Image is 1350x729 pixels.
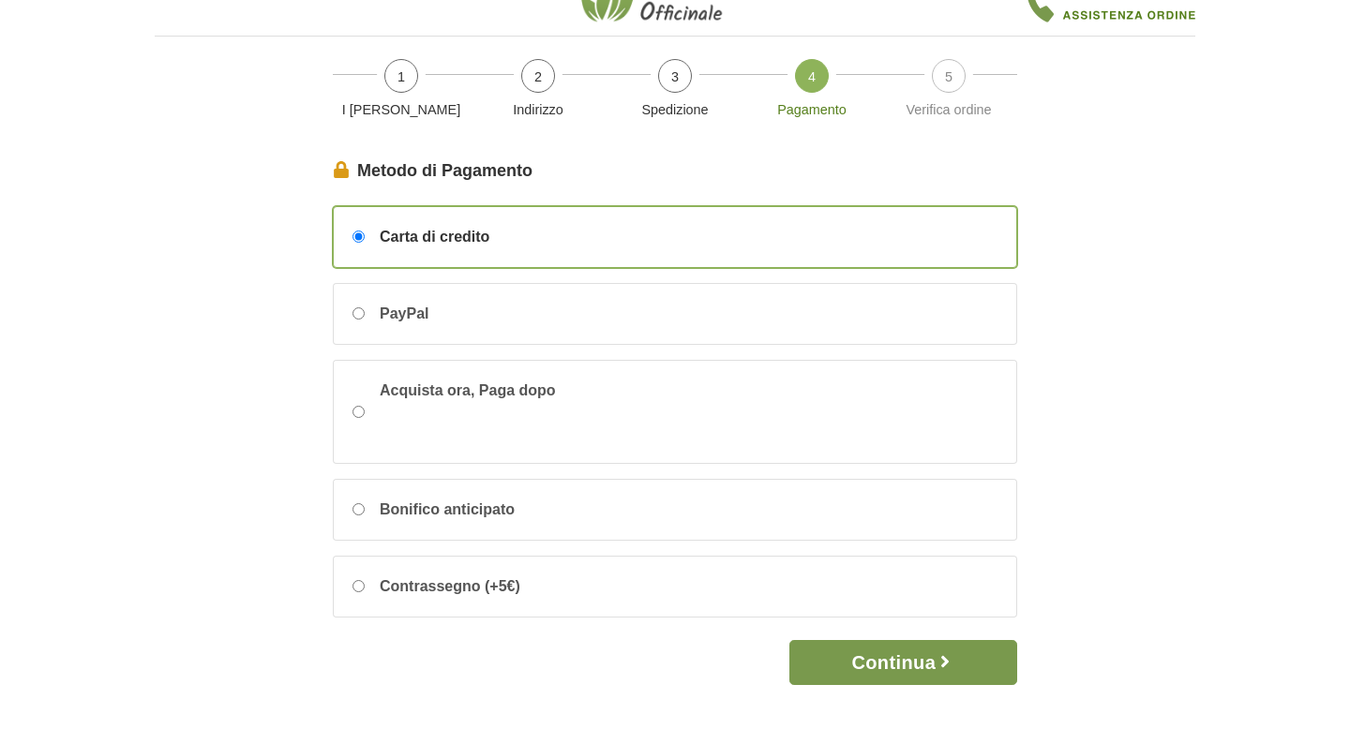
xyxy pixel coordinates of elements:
span: Bonifico anticipato [380,498,515,521]
span: PayPal [380,303,428,325]
button: Continua [789,640,1017,685]
p: I [PERSON_NAME] [340,100,462,121]
input: Acquista ora, Paga dopo [352,406,365,418]
span: Acquista ora, Paga dopo [380,379,661,444]
span: 4 [795,59,829,93]
p: Indirizzo [477,100,599,121]
span: 1 [384,59,418,93]
p: Spedizione [614,100,736,121]
span: 3 [658,59,692,93]
legend: Metodo di Pagamento [333,158,1017,184]
input: Contrassegno (+5€) [352,580,365,592]
span: Contrassegno (+5€) [380,575,520,598]
span: 2 [521,59,555,93]
iframe: PayPal Message 1 [380,402,661,438]
input: PayPal [352,307,365,320]
p: Pagamento [751,100,873,121]
input: Carta di credito [352,231,365,243]
span: Carta di credito [380,226,489,248]
input: Bonifico anticipato [352,503,365,515]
